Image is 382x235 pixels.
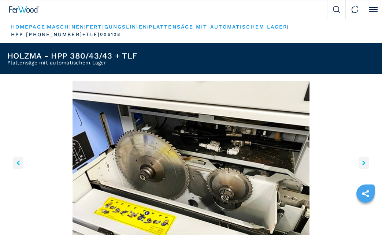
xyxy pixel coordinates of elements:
span: | [45,25,47,30]
img: Ferwood [9,6,39,13]
p: hpp [PHONE_NUMBER]+tlf | [11,31,100,38]
button: Click to toggle menu [364,0,382,19]
p: 005108 [100,31,120,38]
span: | [147,25,149,30]
img: Contact us [351,6,359,13]
a: maschinen [47,24,84,30]
button: left-button [13,157,23,169]
iframe: Chat [351,202,377,230]
a: fertigungslinien [86,24,147,30]
a: plattensäge mit automatischem lager [149,24,288,30]
img: Search [333,6,340,13]
h2: Plattensäge mit automatischem Lager [7,60,137,65]
h1: HOLZMA - HPP 380/43/43 + TLF [7,52,137,60]
a: HOMEPAGE [11,24,45,30]
button: right-button [359,157,369,169]
span: | [287,25,289,30]
a: sharethis [356,184,375,203]
span: | [84,25,86,30]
